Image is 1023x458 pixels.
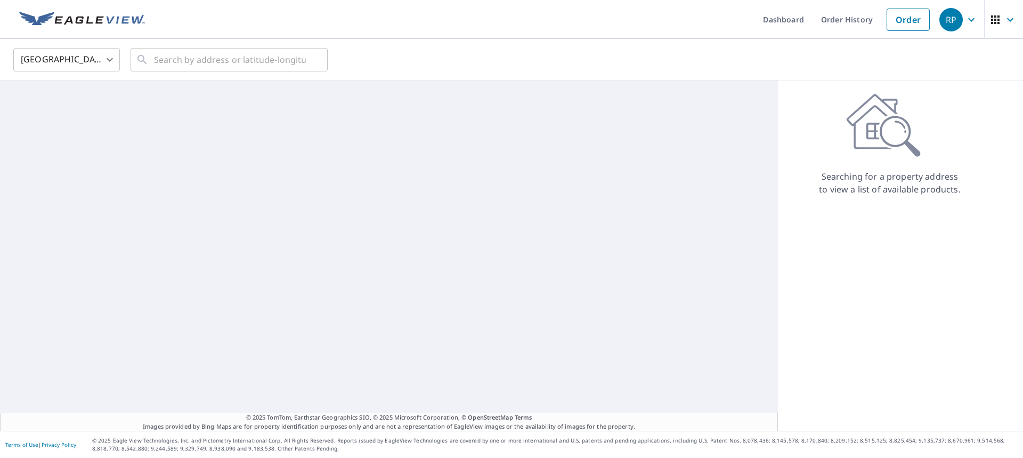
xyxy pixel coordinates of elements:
[246,413,532,422] span: © 2025 TomTom, Earthstar Geographics SIO, © 2025 Microsoft Corporation, ©
[13,45,120,75] div: [GEOGRAPHIC_DATA]
[818,170,961,196] p: Searching for a property address to view a list of available products.
[939,8,963,31] div: RP
[154,45,306,75] input: Search by address or latitude-longitude
[5,441,38,448] a: Terms of Use
[5,441,76,448] p: |
[515,413,532,421] a: Terms
[887,9,930,31] a: Order
[19,12,145,28] img: EV Logo
[92,437,1018,453] p: © 2025 Eagle View Technologies, Inc. and Pictometry International Corp. All Rights Reserved. Repo...
[468,413,513,421] a: OpenStreetMap
[42,441,76,448] a: Privacy Policy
